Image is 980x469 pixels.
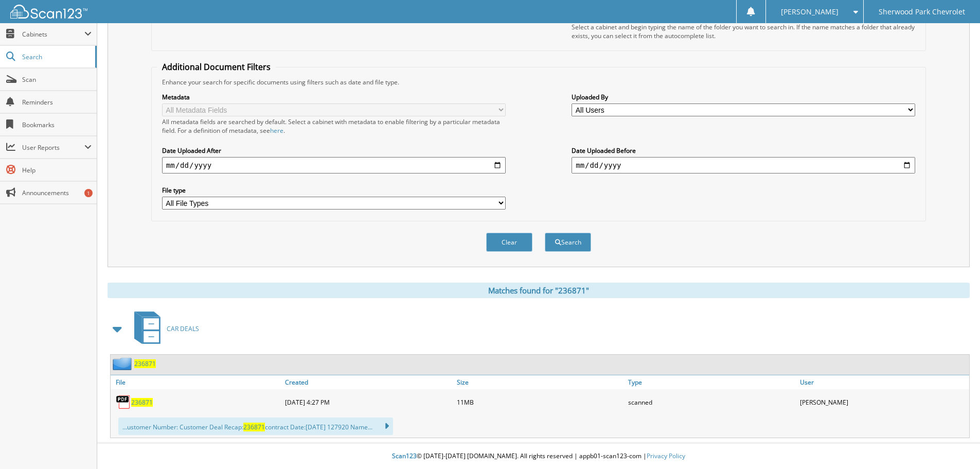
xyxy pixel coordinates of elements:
a: CAR DEALS [128,308,199,349]
span: Reminders [22,98,92,107]
legend: Additional Document Filters [157,61,276,73]
input: end [572,157,915,173]
a: 236871 [134,359,156,368]
span: Scan [22,75,92,84]
label: Uploaded By [572,93,915,101]
a: User [797,375,969,389]
div: Select a cabinet and begin typing the name of the folder you want to search in. If the name match... [572,23,915,40]
div: scanned [626,392,797,412]
div: [PERSON_NAME] [797,392,969,412]
div: © [DATE]-[DATE] [DOMAIN_NAME]. All rights reserved | appb01-scan123-com | [97,444,980,469]
img: scan123-logo-white.svg [10,5,87,19]
span: CAR DEALS [167,324,199,333]
a: Created [282,375,454,389]
a: here [270,126,283,135]
span: 236871 [243,423,265,431]
div: Matches found for "236871" [108,283,970,298]
img: PDF.png [116,394,131,410]
div: Enhance your search for specific documents using filters such as date and file type. [157,78,920,86]
div: ...ustomer Number: Customer Deal Recap: contract Date:[DATE] 127920 Name... [118,418,393,435]
a: Size [454,375,626,389]
a: Type [626,375,797,389]
span: Sherwood Park Chevrolet [879,9,965,15]
span: Help [22,166,92,175]
input: start [162,157,506,173]
img: folder2.png [113,357,134,370]
button: Search [545,233,591,252]
span: Search [22,53,90,61]
a: Privacy Policy [647,451,685,460]
label: Metadata [162,93,506,101]
div: [DATE] 4:27 PM [282,392,454,412]
span: Scan123 [392,451,417,460]
label: Date Uploaded After [162,146,506,155]
label: File type [162,186,506,195]
span: User Reports [22,143,84,152]
span: Announcements [22,188,92,197]
button: Clear [486,233,532,252]
span: Cabinets [22,30,84,39]
div: 11MB [454,392,626,412]
label: Date Uploaded Before [572,146,915,155]
span: Bookmarks [22,120,92,129]
a: 236871 [131,398,153,407]
a: File [111,375,282,389]
div: All metadata fields are searched by default. Select a cabinet with metadata to enable filtering b... [162,117,506,135]
div: 1 [84,189,93,197]
span: [PERSON_NAME] [781,9,839,15]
